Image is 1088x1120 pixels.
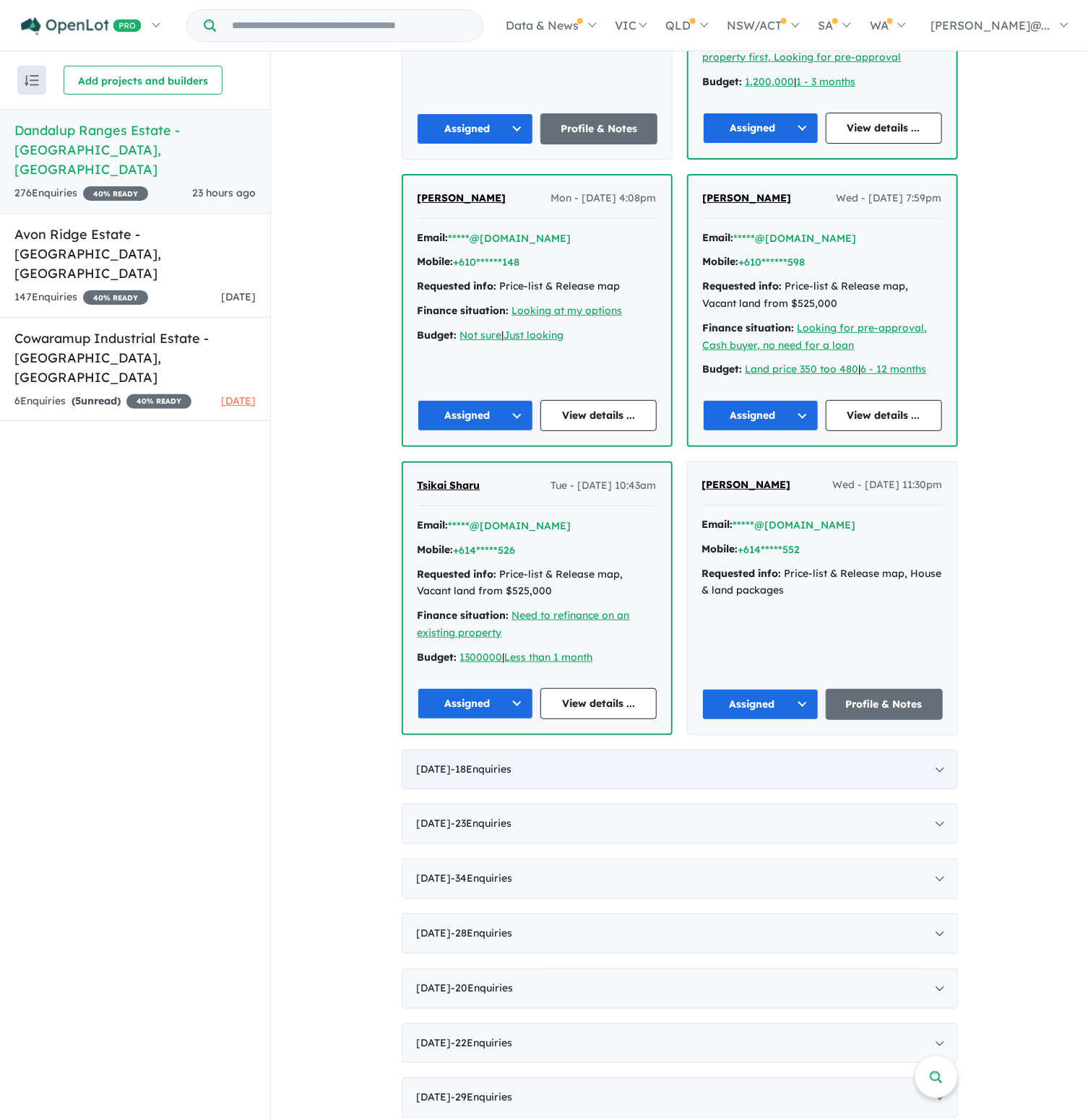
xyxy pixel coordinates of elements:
a: [PERSON_NAME] [702,477,791,494]
div: [DATE] [402,1023,958,1064]
button: Assigned [703,400,819,431]
a: Just looking [504,329,564,342]
strong: Finance situation: [703,321,795,334]
div: Price-list & Release map, Vacant land from $525,000 [418,566,657,601]
h5: Dandalup Ranges Estate - [GEOGRAPHIC_DATA] , [GEOGRAPHIC_DATA] [14,121,256,179]
div: | [418,649,657,667]
span: [PERSON_NAME]@... [931,18,1050,32]
span: - 22 Enquir ies [452,1036,513,1049]
span: Wed - [DATE] 11:30pm [833,477,943,494]
a: Not sure [460,329,502,342]
h5: Cowaramup Industrial Estate - [GEOGRAPHIC_DATA] , [GEOGRAPHIC_DATA] [14,329,256,387]
a: 1300000 [460,651,503,664]
button: Assigned [418,400,534,431]
span: 40 % READY [83,290,148,305]
strong: Finance situation: [418,609,509,622]
span: Mon - [DATE] 4:08pm [551,190,657,207]
a: 1,200,000 [746,75,795,88]
div: [DATE] [402,859,958,899]
a: Tsikai Sharu [418,477,480,495]
span: - 20 Enquir ies [452,981,514,994]
span: Wed - [DATE] 7:59pm [837,190,942,207]
span: [PERSON_NAME] [418,191,506,204]
button: Assigned [417,113,534,144]
span: Tsikai Sharu [418,479,480,492]
strong: Budget: [703,363,743,375]
a: [PERSON_NAME] [703,190,792,207]
strong: Mobile: [703,255,739,268]
strong: Finance situation: [418,304,509,317]
div: Price-list & Release map, Vacant land from $525,000 [703,278,942,313]
input: Try estate name, suburb, builder or developer [219,10,480,41]
div: [DATE] [402,804,958,844]
strong: Requested info: [418,279,497,292]
strong: Requested info: [418,568,497,581]
span: 40 % READY [83,186,148,201]
a: Land price 350 too 480 [746,363,859,375]
span: - 18 Enquir ies [452,763,512,776]
span: [DATE] [221,394,256,407]
div: 276 Enquir ies [14,185,148,202]
span: 23 hours ago [192,186,256,199]
a: Looking for pre-approval, Cash buyer, no need for a loan [703,321,928,352]
button: Add projects and builders [64,66,223,95]
div: | [703,361,942,378]
a: View details ... [540,688,657,719]
strong: Email: [703,231,734,244]
strong: Mobile: [418,543,454,556]
strong: ( unread) [72,394,121,407]
strong: Budget: [418,329,457,342]
a: Need to refinance on an existing property [418,609,630,639]
span: - 28 Enquir ies [452,926,513,939]
span: [DATE] [221,290,256,303]
a: View details ... [826,113,942,144]
a: 1 - 3 months [797,75,856,88]
span: [PERSON_NAME] [702,478,791,491]
a: View details ... [540,400,657,431]
strong: Requested info: [703,279,782,292]
h5: Avon Ridge Estate - [GEOGRAPHIC_DATA] , [GEOGRAPHIC_DATA] [14,225,256,283]
span: - 23 Enquir ies [452,817,512,830]
strong: Requested info: [702,567,782,580]
span: [PERSON_NAME] [703,191,792,204]
strong: Budget: [703,75,743,88]
button: Assigned [418,688,534,719]
img: Openlot PRO Logo White [21,17,142,35]
div: [DATE] [402,1077,958,1118]
div: | [703,74,942,91]
button: Assigned [703,113,819,144]
div: 147 Enquir ies [14,289,148,306]
div: [DATE] [402,968,958,1009]
strong: Email: [418,231,449,244]
img: sort.svg [25,75,39,86]
span: Tue - [DATE] 10:43am [551,477,657,495]
strong: Email: [702,518,733,531]
strong: Budget: [418,651,457,664]
a: [PERSON_NAME] [418,190,506,207]
a: Profile & Notes [540,113,657,144]
div: 6 Enquir ies [14,393,191,410]
span: 40 % READY [126,394,191,409]
button: Assigned [702,689,819,720]
span: - 29 Enquir ies [452,1090,513,1103]
div: [DATE] [402,750,958,790]
strong: Mobile: [702,542,738,555]
a: Less than 1 month [505,651,593,664]
div: | [418,327,657,344]
a: Profile & Notes [826,689,943,720]
a: View details ... [826,400,942,431]
span: 5 [75,394,81,407]
a: 6 - 12 months [861,363,927,375]
div: Price-list & Release map, House & land packages [702,565,943,600]
strong: Mobile: [418,255,454,268]
u: Looking at my options [512,304,623,317]
span: - 34 Enquir ies [452,872,513,885]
